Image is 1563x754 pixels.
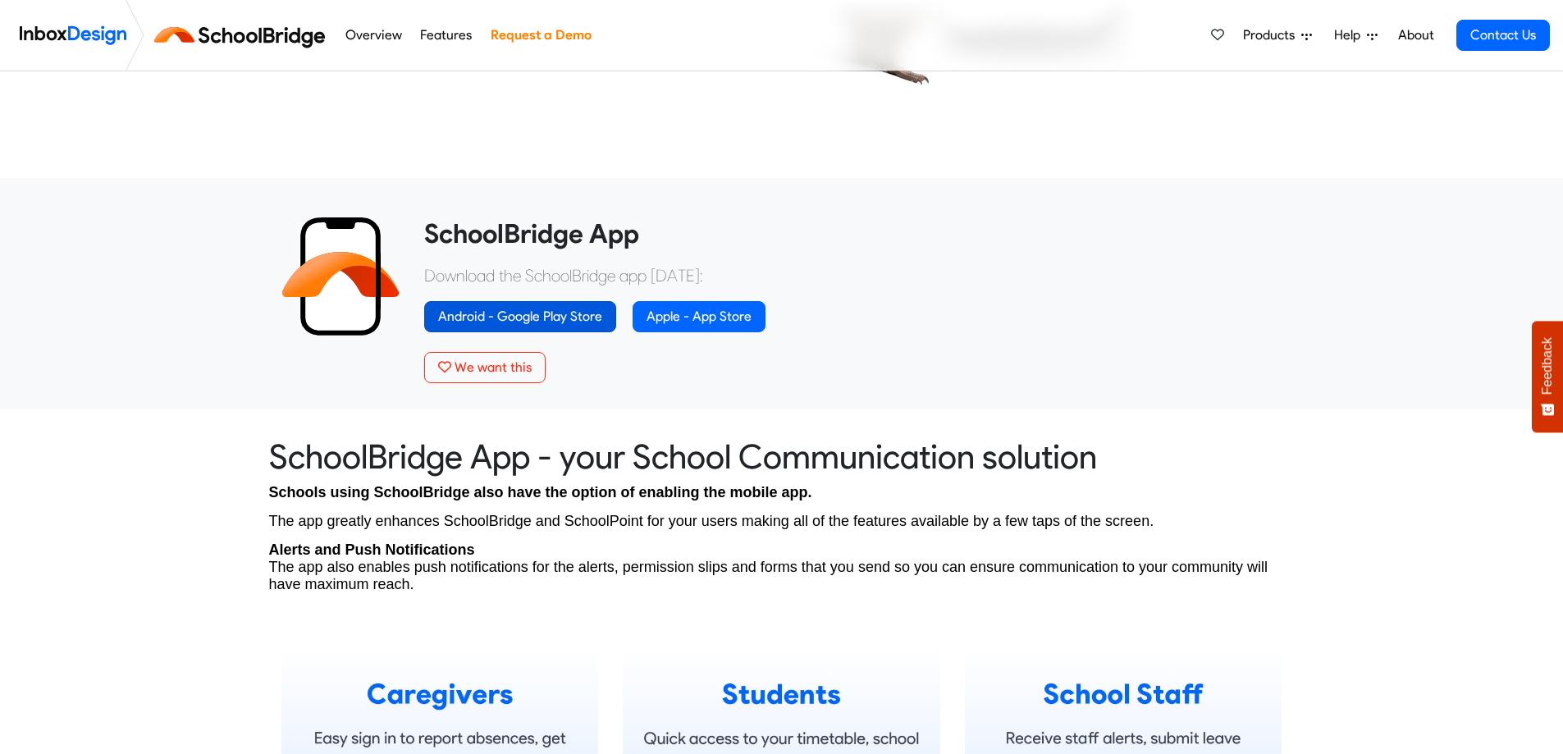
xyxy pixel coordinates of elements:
[486,19,596,52] a: Request a Demo
[269,436,1295,478] heading: SchoolBridge App - your School Communication solution
[424,263,1282,288] p: Download the SchoolBridge app [DATE]:
[269,484,812,500] span: Schools using SchoolBridge also have the option of enabling the mobile app.
[1334,25,1367,45] span: Help
[424,217,1282,250] heading: SchoolBridge App
[269,559,1268,592] span: The app also enables push notifications for the alerts, permission slips and forms that you send ...
[455,359,532,375] span: We want this
[416,19,477,52] a: Features
[340,19,406,52] a: Overview
[1236,19,1318,52] a: Products
[1456,20,1550,51] a: Contact Us
[1243,25,1301,45] span: Products
[633,301,766,332] a: Apple - App Store
[1393,19,1438,52] a: About
[151,16,336,55] img: schoolbridge logo
[269,542,475,558] strong: Alerts and Push Notifications
[424,301,616,332] a: Android - Google Play Store
[424,352,546,383] button: We want this
[281,217,400,336] img: 2022_01_13_icon_sb_app.svg
[1532,321,1563,432] button: Feedback - Show survey
[1540,337,1555,395] span: Feedback
[1328,19,1384,52] a: Help
[269,513,1154,529] span: The app greatly enhances SchoolBridge and SchoolPoint for your users making all of the features a...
